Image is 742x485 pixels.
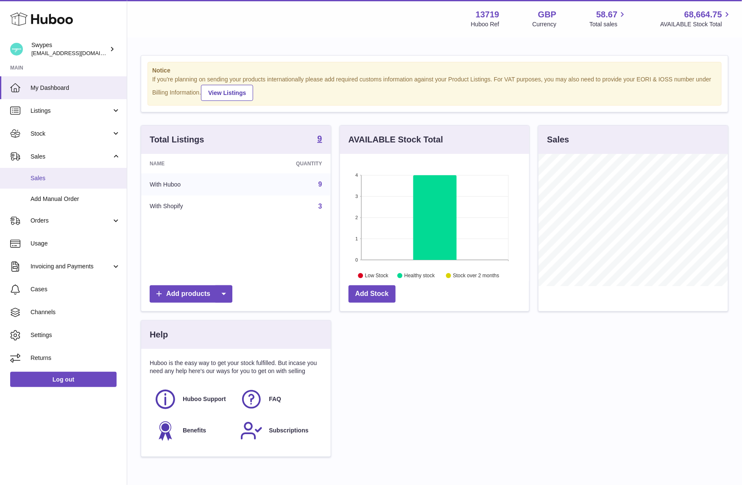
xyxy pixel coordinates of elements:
[660,20,732,28] span: AVAILABLE Stock Total
[31,285,120,293] span: Cases
[684,9,722,20] span: 68,664.75
[150,285,232,303] a: Add products
[183,426,206,435] span: Benefits
[596,9,617,20] span: 58.67
[154,388,232,411] a: Huboo Support
[154,419,232,442] a: Benefits
[152,67,717,75] strong: Notice
[150,359,322,375] p: Huboo is the easy way to get your stock fulfilled. But incase you need any help here's our ways f...
[355,257,358,262] text: 0
[31,41,108,57] div: Swypes
[141,195,243,217] td: With Shopify
[589,9,627,28] a: 58.67 Total sales
[31,153,112,161] span: Sales
[589,20,627,28] span: Total sales
[31,84,120,92] span: My Dashboard
[31,195,120,203] span: Add Manual Order
[31,354,120,362] span: Returns
[201,85,253,101] a: View Listings
[355,236,358,241] text: 1
[355,194,358,199] text: 3
[660,9,732,28] a: 68,664.75 AVAILABLE Stock Total
[355,173,358,178] text: 4
[31,174,120,182] span: Sales
[269,395,281,403] span: FAQ
[476,9,499,20] strong: 13719
[150,329,168,340] h3: Help
[31,331,120,339] span: Settings
[31,217,112,225] span: Orders
[31,107,112,115] span: Listings
[152,75,717,101] div: If you're planning on sending your products internationally please add required customs informati...
[538,9,556,20] strong: GBP
[240,419,318,442] a: Subscriptions
[141,173,243,195] td: With Huboo
[243,154,331,173] th: Quantity
[183,395,226,403] span: Huboo Support
[31,240,120,248] span: Usage
[355,215,358,220] text: 2
[31,262,112,270] span: Invoicing and Payments
[150,134,204,145] h3: Total Listings
[31,308,120,316] span: Channels
[240,388,318,411] a: FAQ
[31,130,112,138] span: Stock
[31,50,125,56] span: [EMAIL_ADDRESS][DOMAIN_NAME]
[365,273,389,279] text: Low Stock
[318,134,322,143] strong: 9
[349,134,443,145] h3: AVAILABLE Stock Total
[533,20,557,28] div: Currency
[10,372,117,387] a: Log out
[141,154,243,173] th: Name
[318,181,322,188] a: 9
[471,20,499,28] div: Huboo Ref
[318,134,322,145] a: 9
[318,203,322,210] a: 3
[404,273,435,279] text: Healthy stock
[349,285,396,303] a: Add Stock
[269,426,308,435] span: Subscriptions
[547,134,569,145] h3: Sales
[10,43,23,56] img: hello@swypes.co.uk
[453,273,499,279] text: Stock over 2 months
